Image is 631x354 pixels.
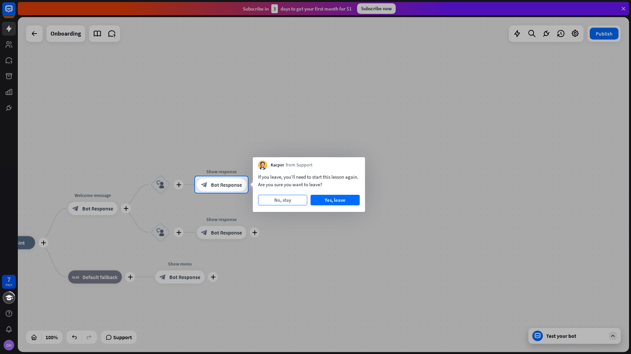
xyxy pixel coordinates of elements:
div: If you leave, you’ll need to start this lesson again. Are you sure you want to leave? [258,173,360,188]
span: from Support [286,162,313,168]
i: block_bot_response [201,181,208,188]
button: Yes, leave [311,195,360,205]
button: Open LiveChat chat widget [5,3,25,22]
span: Kacper [271,162,284,168]
span: Bot Response [211,181,242,188]
button: No, stay [258,195,307,205]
